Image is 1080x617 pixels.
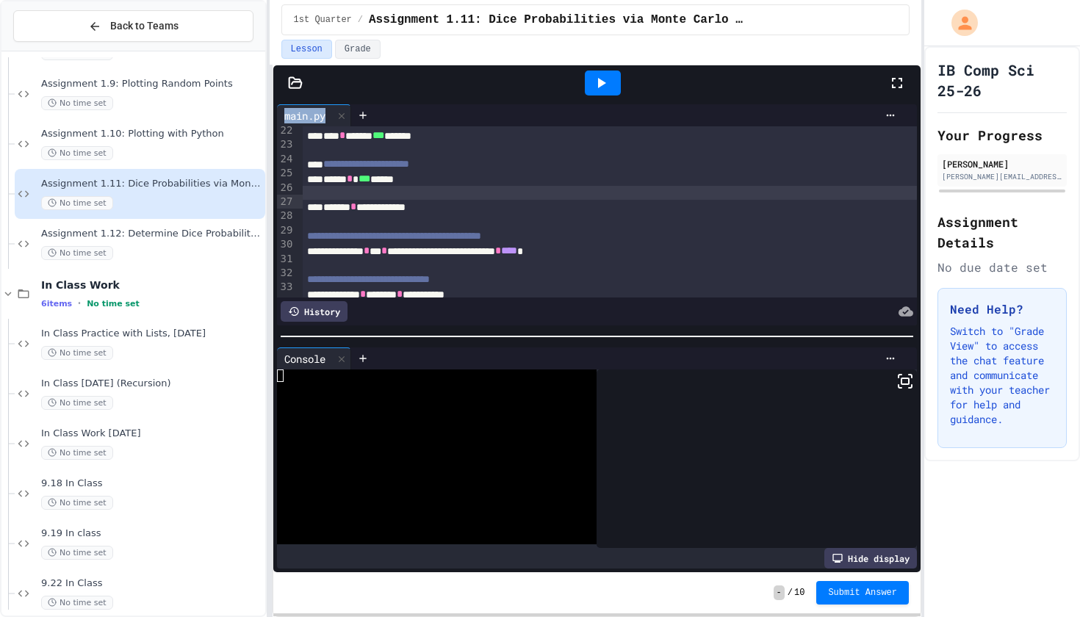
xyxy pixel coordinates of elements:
[294,14,352,26] span: 1st Quarter
[788,587,793,599] span: /
[936,6,982,40] div: My Account
[816,581,909,605] button: Submit Answer
[277,280,295,295] div: 33
[277,166,295,181] div: 25
[277,351,333,367] div: Console
[942,171,1062,182] div: [PERSON_NAME][EMAIL_ADDRESS][DOMAIN_NAME]
[277,181,295,195] div: 26
[950,324,1054,427] p: Switch to "Grade View" to access the chat feature and communicate with your teacher for help and ...
[41,477,262,490] span: 9.18 In Class
[950,300,1054,318] h3: Need Help?
[281,40,332,59] button: Lesson
[277,137,295,152] div: 23
[41,299,72,308] span: 6 items
[41,427,262,440] span: In Class Work [DATE]
[277,152,295,166] div: 24
[41,178,262,190] span: Assignment 1.11: Dice Probabilities via Monte Carlo Methods
[937,212,1067,253] h2: Assignment Details
[41,278,262,292] span: In Class Work
[41,128,262,140] span: Assignment 1.10: Plotting with Python
[937,59,1067,101] h1: IB Comp Sci 25-26
[41,596,113,610] span: No time set
[41,378,262,390] span: In Class [DATE] (Recursion)
[41,446,113,460] span: No time set
[277,195,295,209] div: 27
[828,587,897,599] span: Submit Answer
[281,301,348,322] div: History
[277,223,295,237] div: 29
[937,259,1067,276] div: No due date set
[87,299,140,308] span: No time set
[369,11,745,29] span: Assignment 1.11: Dice Probabilities via Monte Carlo Methods
[41,396,113,410] span: No time set
[41,96,113,110] span: No time set
[41,546,113,560] span: No time set
[41,246,113,260] span: No time set
[277,266,295,280] div: 32
[277,295,295,309] div: 34
[13,10,253,42] button: Back to Teams
[794,587,804,599] span: 10
[335,40,381,59] button: Grade
[41,228,262,240] span: Assignment 1.12: Determine Dice Probabilities via Loops
[41,346,113,360] span: No time set
[277,237,295,252] div: 30
[41,527,262,540] span: 9.19 In class
[78,297,81,309] span: •
[358,14,363,26] span: /
[41,146,113,160] span: No time set
[774,585,785,600] span: -
[277,252,295,267] div: 31
[277,347,351,369] div: Console
[277,123,295,138] div: 22
[41,78,262,90] span: Assignment 1.9: Plotting Random Points
[41,196,113,210] span: No time set
[41,328,262,340] span: In Class Practice with Lists, [DATE]
[41,496,113,510] span: No time set
[937,125,1067,145] h2: Your Progress
[277,209,295,223] div: 28
[41,577,262,590] span: 9.22 In Class
[277,104,351,126] div: main.py
[942,157,1062,170] div: [PERSON_NAME]
[277,108,333,123] div: main.py
[824,548,917,569] div: Hide display
[110,18,179,34] span: Back to Teams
